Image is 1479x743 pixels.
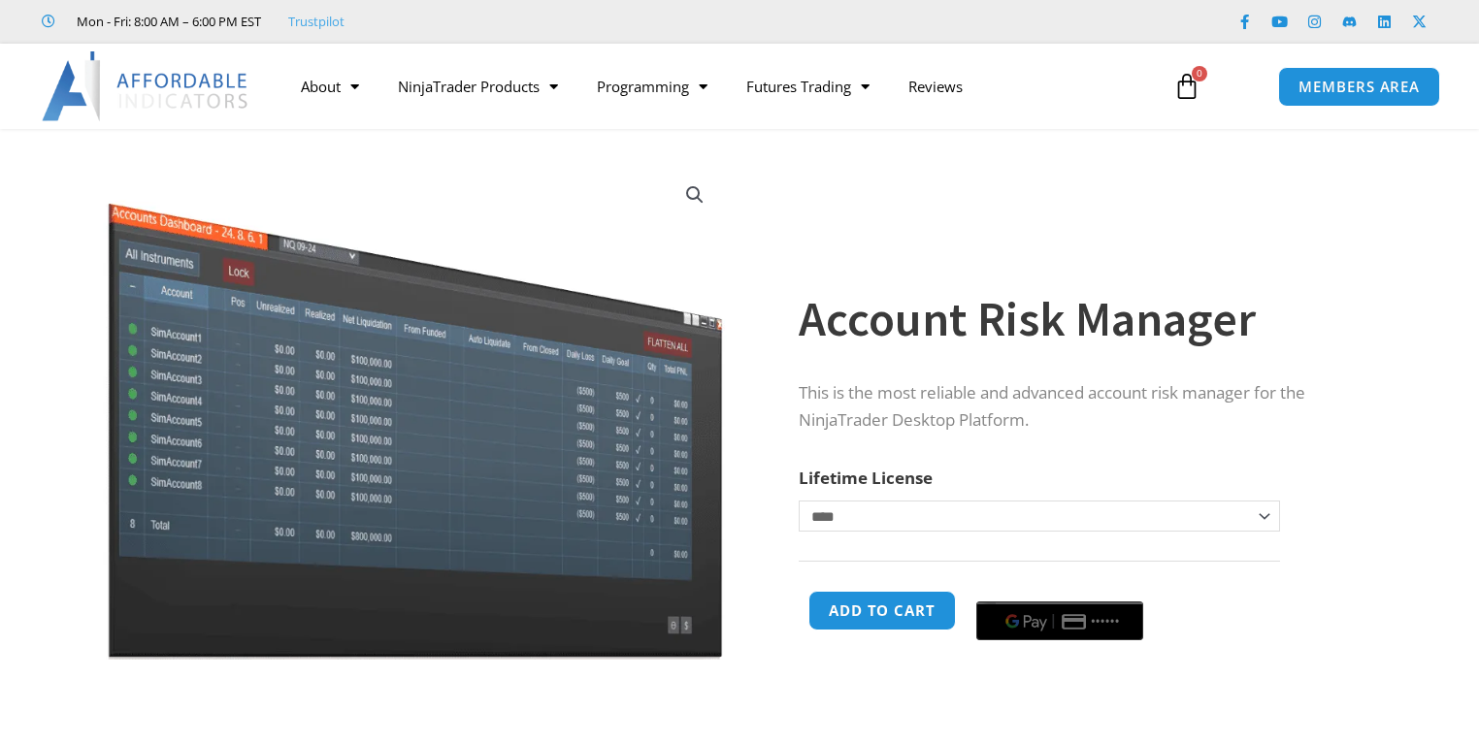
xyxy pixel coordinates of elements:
a: MEMBERS AREA [1278,67,1440,107]
span: Mon - Fri: 8:00 AM – 6:00 PM EST [72,10,261,33]
p: This is the most reliable and advanced account risk manager for the NinjaTrader Desktop Platform. [799,379,1365,436]
a: Reviews [889,64,982,109]
a: Futures Trading [727,64,889,109]
a: 0 [1144,58,1230,114]
button: Buy with GPay [976,601,1143,640]
label: Lifetime License [799,467,933,489]
button: Add to cart [808,591,956,630]
text: •••••• [1091,615,1120,629]
a: NinjaTrader Products [378,64,577,109]
a: Programming [577,64,727,109]
a: About [281,64,378,109]
a: View full-screen image gallery [677,178,712,212]
nav: Menu [281,64,1154,109]
img: Screenshot 2024-08-26 15462845454 | Affordable Indicators – NinjaTrader [103,163,727,660]
span: 0 [1192,66,1207,81]
h1: Account Risk Manager [799,285,1365,353]
img: LogoAI | Affordable Indicators – NinjaTrader [42,51,250,121]
a: Trustpilot [288,10,345,33]
iframe: Secure payment input frame [972,588,1147,590]
span: MEMBERS AREA [1298,80,1420,94]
